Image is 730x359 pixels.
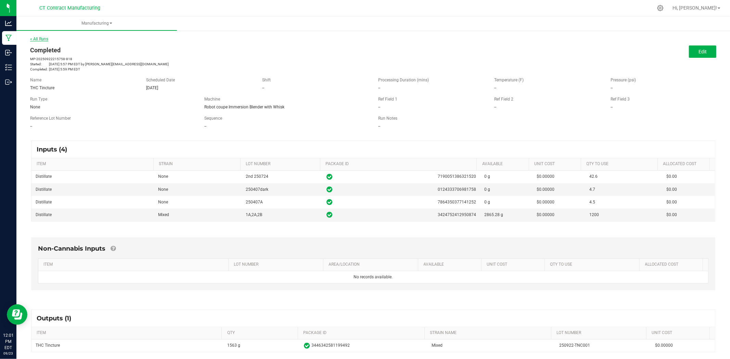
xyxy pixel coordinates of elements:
span: 1563 g [227,342,240,349]
span: Distillate [36,212,52,217]
a: Allocated CostSortable [663,161,707,167]
a: ITEMSortable [37,330,219,336]
p: [DATE] 5:57 PM EDT by [PERSON_NAME][EMAIL_ADDRESS][DOMAIN_NAME] [30,62,368,67]
span: CT Contract Manufacturing [39,5,100,11]
span: In Sync [326,173,332,181]
span: Scheduled Date [146,78,175,82]
span: 3446342581199492 [311,342,350,349]
span: Name [30,78,41,82]
span: g [488,174,490,179]
inline-svg: Manufacturing [5,35,12,41]
span: Reference Lot Number [30,116,71,121]
span: Robot coupe Immersion Blender with Whisk [204,105,284,109]
span: Outputs (1) [37,315,78,322]
span: -- [495,105,497,109]
a: AVAILABLESortable [424,262,479,267]
span: 0 [484,174,487,179]
span: 1200 [589,212,599,217]
span: Sequence [204,116,222,121]
span: Run Notes [379,116,398,121]
span: 250407dark [246,187,268,192]
span: 4.7 [589,187,595,192]
a: Unit CostSortable [534,161,578,167]
span: $0.00000 [537,200,554,204]
span: -- [30,124,32,129]
span: Machine [204,97,220,102]
td: Mixed [427,340,555,352]
span: Distillate [36,187,52,192]
a: < All Runs [30,37,48,41]
span: -- [379,105,381,109]
span: 0124333706981758 [438,186,476,193]
span: Ref Field 1 [379,97,398,102]
a: Add Non-Cannabis items that were also consumed in the run (e.g. gloves and packaging); Also add N... [111,245,116,252]
span: [DATE] [146,85,158,90]
span: 2nd 250724 [246,174,268,179]
a: Unit CostSortable [652,330,707,336]
p: 09/23 [3,351,13,356]
span: Hi, [PERSON_NAME]! [673,5,717,11]
span: None [158,200,168,204]
span: Temperature (F) [495,78,524,82]
p: 12:01 PM EDT [3,332,13,351]
span: Ref Field 3 [611,97,630,102]
span: Edit [699,49,707,54]
span: $0.00 [666,187,677,192]
span: In Sync [304,342,310,350]
a: Unit CostSortable [487,262,542,267]
a: PACKAGE IDSortable [303,330,422,336]
span: $0.00 [666,174,677,179]
span: -- [204,124,206,129]
span: Run Type [30,96,47,102]
span: -- [379,85,381,90]
a: ITEMSortable [43,262,226,267]
a: STRAINSortable [159,161,238,167]
a: PACKAGE IDSortable [326,161,474,167]
span: Shift [262,78,271,82]
span: 0 [484,187,487,192]
span: $0.00000 [537,174,554,179]
span: Distillate [36,200,52,204]
span: In Sync [326,211,332,219]
span: Mixed [158,212,169,217]
span: 3424752412950874 [438,212,476,218]
inline-svg: Inventory [5,64,12,71]
a: QTYSortable [227,330,295,336]
td: THC Tincture [31,340,223,352]
span: None [30,105,40,109]
p: [DATE] 5:59 PM EDT [30,67,368,72]
span: Ref Field 2 [495,97,514,102]
span: g [488,187,490,192]
span: None [158,174,168,179]
span: 42.6 [589,174,598,179]
td: No records available. [38,271,708,283]
span: -- [379,124,381,129]
span: 250407A [246,200,263,204]
span: Completed: [30,67,49,72]
a: QTY TO USESortable [587,161,655,167]
span: $0.00 [666,212,677,217]
span: 0 [484,200,487,204]
span: g [501,212,503,217]
span: Started: [30,62,49,67]
a: Manufacturing [16,16,177,31]
a: Allocated CostSortable [645,262,700,267]
span: 2865.28 [484,212,500,217]
a: LOT NUMBERSortable [234,262,321,267]
button: Edit [689,45,716,58]
span: $0.00000 [655,342,711,349]
a: ITEMSortable [37,161,151,167]
span: In Sync [326,185,332,194]
span: Non-Cannabis Inputs [38,245,105,252]
span: In Sync [326,198,332,206]
span: -- [611,105,613,109]
a: QTY TO USESortable [550,262,637,267]
td: 250922-TNC001 [555,340,651,352]
span: Processing Duration (mins) [379,78,429,82]
span: Pressure (psi) [611,78,636,82]
inline-svg: Analytics [5,20,12,27]
span: Manufacturing [16,21,177,26]
a: AREA/LOCATIONSortable [329,262,415,267]
div: Manage settings [656,5,665,11]
a: LOT NUMBERSortable [246,161,318,167]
